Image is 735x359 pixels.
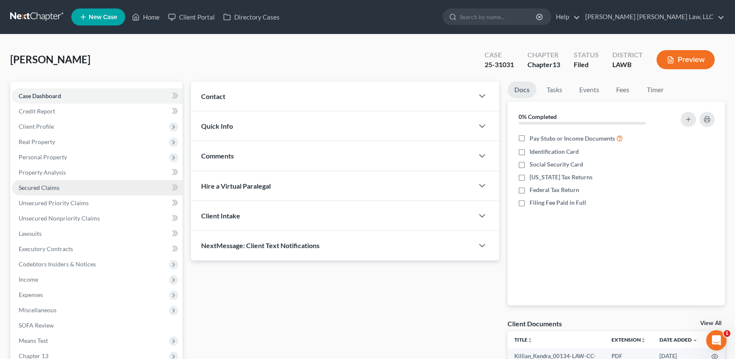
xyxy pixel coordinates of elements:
[641,338,646,343] i: unfold_more
[12,88,182,104] a: Case Dashboard
[19,322,54,329] span: SOFA Review
[12,241,182,257] a: Executory Contracts
[530,186,579,194] span: Federal Tax Return
[514,336,533,343] a: Titleunfold_more
[693,338,698,343] i: expand_more
[530,134,615,143] span: Pay Stubs or Income Documents
[656,50,715,69] button: Preview
[19,123,54,130] span: Client Profile
[700,320,721,326] a: View All
[659,336,698,343] a: Date Added expand_more
[19,153,67,161] span: Personal Property
[19,245,73,252] span: Executory Contracts
[519,113,557,120] strong: 0% Completed
[201,92,225,100] span: Contact
[201,152,234,160] span: Comments
[128,9,164,25] a: Home
[485,60,514,70] div: 25-31031
[612,336,646,343] a: Extensionunfold_more
[12,318,182,333] a: SOFA Review
[12,180,182,195] a: Secured Claims
[12,104,182,119] a: Credit Report
[201,182,271,190] span: Hire a Virtual Paralegal
[89,14,117,20] span: New Case
[19,199,89,206] span: Unsecured Priority Claims
[19,107,55,115] span: Credit Report
[164,9,219,25] a: Client Portal
[530,198,586,207] span: Filing Fee Paid in Full
[612,60,643,70] div: LAWB
[19,306,56,314] span: Miscellaneous
[574,50,599,60] div: Status
[12,226,182,241] a: Lawsuits
[12,211,182,226] a: Unsecured Nonpriority Claims
[552,9,580,25] a: Help
[553,60,560,68] span: 13
[19,215,100,222] span: Unsecured Nonpriority Claims
[574,60,599,70] div: Filed
[706,330,727,351] iframe: Intercom live chat
[19,276,38,283] span: Income
[527,60,560,70] div: Chapter
[609,82,637,98] a: Fees
[530,173,592,181] span: [US_STATE] Tax Returns
[19,169,66,176] span: Property Analysis
[508,319,562,328] div: Client Documents
[640,82,670,98] a: Timer
[485,50,514,60] div: Case
[460,9,537,25] input: Search by name...
[19,138,55,145] span: Real Property
[540,82,569,98] a: Tasks
[530,147,579,156] span: Identification Card
[19,92,61,99] span: Case Dashboard
[219,9,284,25] a: Directory Cases
[19,184,59,191] span: Secured Claims
[12,165,182,180] a: Property Analysis
[527,338,533,343] i: unfold_more
[527,50,560,60] div: Chapter
[581,9,724,25] a: [PERSON_NAME] [PERSON_NAME] Law, LLC
[12,195,182,211] a: Unsecured Priority Claims
[572,82,606,98] a: Events
[201,212,240,220] span: Client Intake
[19,260,96,268] span: Codebtors Insiders & Notices
[19,230,42,237] span: Lawsuits
[530,160,583,169] span: Social Security Card
[10,53,90,65] span: [PERSON_NAME]
[201,122,233,130] span: Quick Info
[612,50,643,60] div: District
[19,337,48,344] span: Means Test
[201,241,320,249] span: NextMessage: Client Text Notifications
[508,82,536,98] a: Docs
[19,291,43,298] span: Expenses
[724,330,730,337] span: 1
